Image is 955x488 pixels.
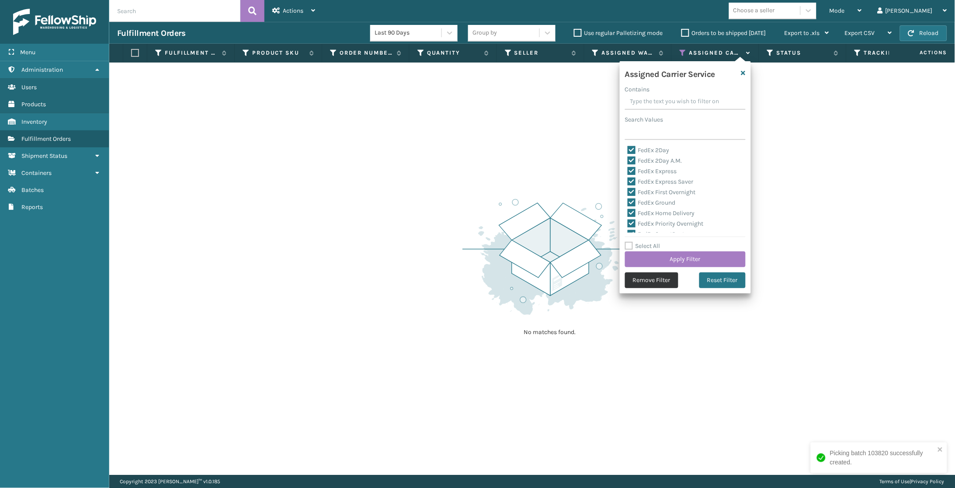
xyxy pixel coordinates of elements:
[864,49,917,57] label: Tracking Number
[375,28,442,38] div: Last 90 Days
[21,84,37,91] span: Users
[574,29,663,37] label: Use regular Palletizing mode
[625,66,715,80] h4: Assigned Carrier Service
[628,209,695,217] label: FedEx Home Delivery
[13,9,96,35] img: logo
[602,49,655,57] label: Assigned Warehouse
[733,6,775,15] div: Choose a seller
[21,135,71,143] span: Fulfillment Orders
[20,49,35,56] span: Menu
[21,186,44,194] span: Batches
[681,29,766,37] label: Orders to be shipped [DATE]
[628,146,670,154] label: FedEx 2Day
[625,94,746,110] input: Type the text you wish to filter on
[628,188,696,196] label: FedEx First Overnight
[628,178,694,185] label: FedEx Express Saver
[689,49,742,57] label: Assigned Carrier Service
[165,49,218,57] label: Fulfillment Order Id
[830,7,845,14] span: Mode
[625,242,660,250] label: Select All
[252,49,305,57] label: Product SKU
[472,28,497,38] div: Group by
[120,475,220,488] p: Copyright 2023 [PERSON_NAME]™ v 1.0.185
[938,446,944,454] button: close
[21,169,52,177] span: Containers
[628,230,685,238] label: FedEx SmartPost
[21,118,47,125] span: Inventory
[625,115,663,124] label: Search Values
[628,157,682,164] label: FedEx 2Day A.M.
[699,272,746,288] button: Reset Filter
[625,272,678,288] button: Remove Filter
[21,101,46,108] span: Products
[900,25,947,41] button: Reload
[777,49,830,57] label: Status
[830,449,935,467] div: Picking batch 103820 successfully created.
[21,152,67,160] span: Shipment Status
[21,203,43,211] span: Reports
[514,49,567,57] label: Seller
[283,7,303,14] span: Actions
[340,49,392,57] label: Order Number
[625,251,746,267] button: Apply Filter
[625,85,650,94] label: Contains
[117,28,185,38] h3: Fulfillment Orders
[427,49,480,57] label: Quantity
[628,220,704,227] label: FedEx Priority Overnight
[892,45,953,60] span: Actions
[845,29,875,37] span: Export CSV
[785,29,820,37] span: Export to .xls
[21,66,63,73] span: Administration
[628,167,677,175] label: FedEx Express
[628,199,676,206] label: FedEx Ground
